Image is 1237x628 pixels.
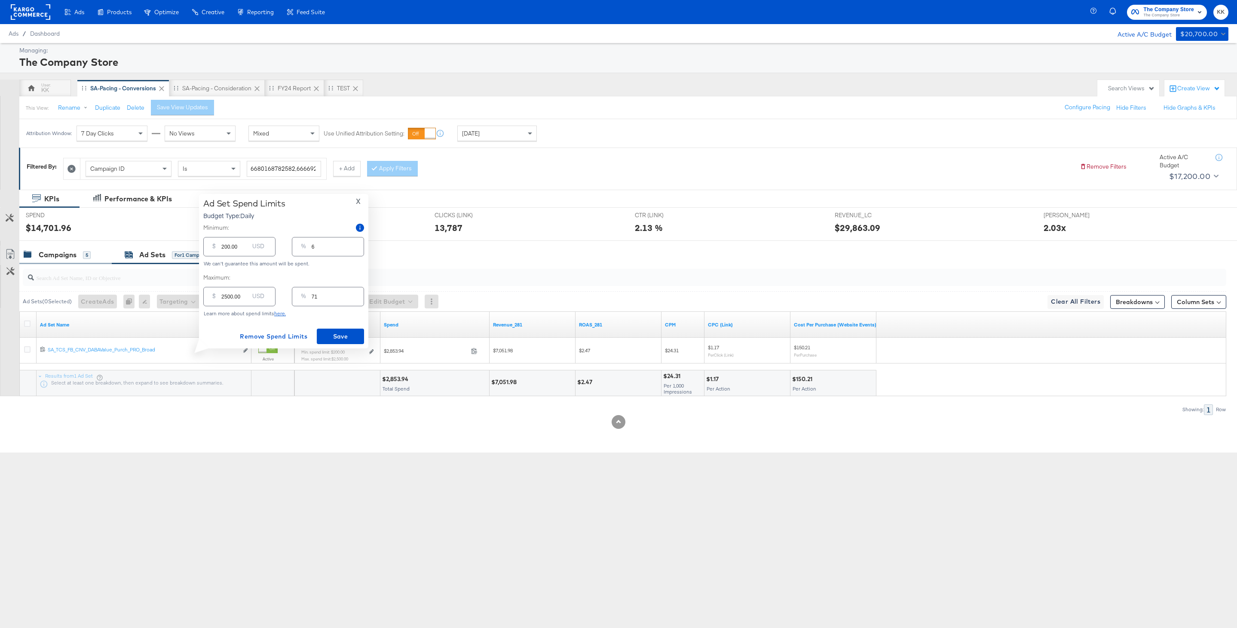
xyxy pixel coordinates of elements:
[1051,296,1100,307] span: Clear All Filters
[664,382,692,395] span: Per 1,000 Impressions
[90,84,156,92] div: SA-Pacing - Conversions
[1166,169,1220,183] button: $17,200.00
[793,385,816,392] span: Per Action
[19,55,1226,69] div: The Company Store
[462,129,480,137] span: [DATE]
[792,375,815,383] div: $150.21
[1143,12,1194,19] span: The Company Store
[247,9,274,15] span: Reporting
[1182,406,1204,413] div: Showing:
[1044,211,1108,219] span: [PERSON_NAME]
[1080,163,1127,171] button: Remove Filters
[1044,222,1066,234] div: 2.03x
[1110,295,1165,309] button: Breakdowns
[435,211,499,219] span: CLICKS (LINK)
[384,348,468,354] span: $2,853.94
[1171,295,1226,309] button: Column Sets
[139,250,165,260] div: Ad Sets
[30,30,60,37] a: Dashboard
[1160,153,1207,169] div: Active A/C Budget
[183,165,187,172] span: Is
[9,30,18,37] span: Ads
[1180,29,1218,40] div: $20,700.00
[48,346,238,355] a: SA_TCS_FB_CNV_DABAValue_Purch_PRO_Broad
[383,385,410,392] span: Total Spend
[1164,104,1216,112] button: Hide Graphs & KPIs
[491,378,519,386] div: $7,051.98
[1047,295,1104,309] button: Clear All Filters
[52,100,97,116] button: Rename
[258,356,278,362] label: Active
[44,194,59,204] div: KPIs
[297,9,325,15] span: Feed Suite
[203,224,229,232] label: Minimum:
[384,321,486,328] a: The total amount spent to date.
[81,129,114,137] span: 7 Day Clicks
[123,295,139,308] div: 0
[107,9,132,15] span: Products
[708,352,734,357] sub: Per Click (Link)
[794,352,817,357] sub: Per Purchase
[90,165,125,172] span: Campaign ID
[203,211,285,220] p: Budget Type: Daily
[1059,100,1116,115] button: Configure Pacing
[1143,5,1194,14] span: The Company Store
[1169,170,1210,183] div: $17,200.00
[708,321,787,328] a: The average cost for each link click you've received from your ad.
[48,346,238,353] div: SA_TCS_FB_CNV_DABAValue_Purch_PRO_Broad
[169,129,195,137] span: No Views
[324,129,404,138] label: Use Unified Attribution Setting:
[665,347,679,354] span: $24.31
[794,344,810,351] span: $150.21
[19,46,1226,55] div: Managing:
[1213,5,1228,20] button: KK
[26,211,90,219] span: SPEND
[39,250,77,260] div: Campaigns
[249,240,268,256] div: USD
[1108,84,1155,92] div: Search Views
[579,321,658,328] a: ROAS_281
[1176,27,1228,41] button: $20,700.00
[209,290,219,306] div: $
[1127,5,1207,20] button: The Company StoreThe Company Store
[794,321,876,328] a: The average cost for each purchase tracked by your Custom Audience pixel on your website after pe...
[127,104,144,112] button: Delete
[1177,84,1220,93] div: Create View
[18,30,30,37] span: /
[26,222,71,234] div: $14,701.96
[23,298,72,305] div: Ad Sets ( 0 Selected)
[382,375,411,383] div: $2,853.94
[1204,404,1213,415] div: 1
[435,222,462,234] div: 13,787
[40,321,248,328] a: Your Ad Set name.
[579,347,590,354] span: $2.47
[301,356,348,361] sub: Max. spend limit : $2,500.00
[172,251,212,259] div: for 1 Campaign
[493,347,513,354] span: $7,051.98
[203,311,364,317] div: Learn more about spend limits
[203,261,364,267] div: We can't guarantee this amount will be spent.
[41,86,49,94] div: KK
[278,84,311,92] div: FY24 Report
[708,344,719,351] span: $1.17
[249,290,268,306] div: USD
[1217,7,1225,17] span: KK
[297,240,309,256] div: %
[82,86,86,90] div: Drag to reorder tab
[493,321,572,328] a: Revenue_281
[154,9,179,15] span: Optimize
[320,331,361,342] span: Save
[209,240,219,256] div: $
[274,310,286,317] a: here.
[337,84,350,92] div: TEST
[301,349,345,354] sub: Min. spend limit: $200.00
[236,329,311,344] button: Remove Spend Limits
[707,385,730,392] span: Per Action
[577,378,595,386] div: $2.47
[1108,27,1172,40] div: Active A/C Budget
[835,211,899,219] span: REVENUE_LC
[83,251,91,259] div: 5
[202,9,224,15] span: Creative
[1116,104,1146,112] button: Hide Filters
